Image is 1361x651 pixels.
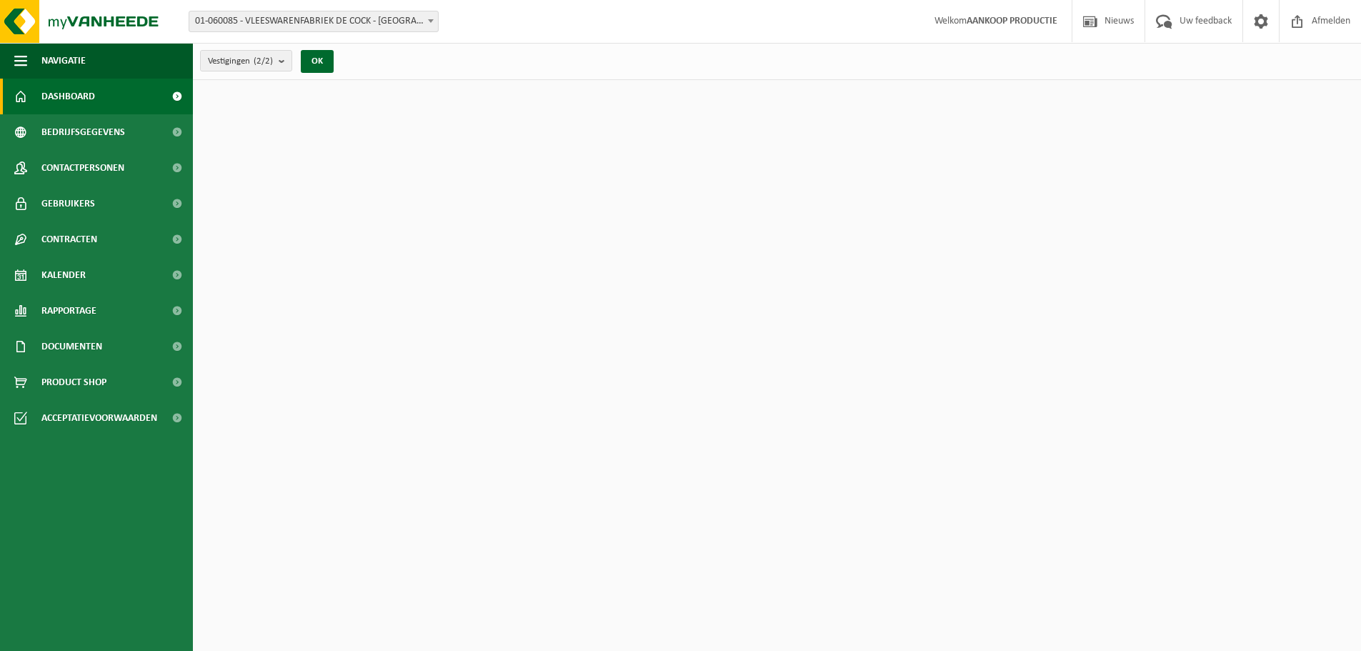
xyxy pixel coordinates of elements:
span: Contracten [41,222,97,257]
count: (2/2) [254,56,273,66]
span: Acceptatievoorwaarden [41,400,157,436]
span: Contactpersonen [41,150,124,186]
button: Vestigingen(2/2) [200,50,292,71]
button: OK [301,50,334,73]
strong: AANKOOP PRODUCTIE [967,16,1057,26]
span: Dashboard [41,79,95,114]
span: Product Shop [41,364,106,400]
span: 01-060085 - VLEESWARENFABRIEK DE COCK - SINT-NIKLAAS [189,11,439,32]
span: Vestigingen [208,51,273,72]
span: 01-060085 - VLEESWARENFABRIEK DE COCK - SINT-NIKLAAS [189,11,438,31]
span: Bedrijfsgegevens [41,114,125,150]
span: Documenten [41,329,102,364]
span: Navigatie [41,43,86,79]
span: Rapportage [41,293,96,329]
span: Gebruikers [41,186,95,222]
span: Kalender [41,257,86,293]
